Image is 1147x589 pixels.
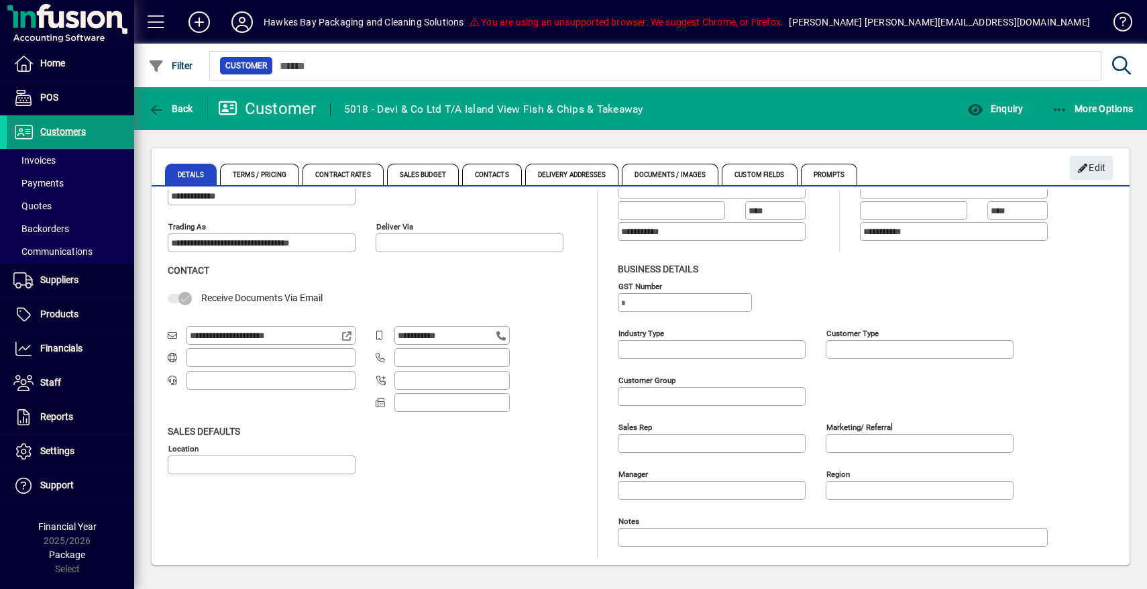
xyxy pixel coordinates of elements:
[7,332,134,366] a: Financials
[7,149,134,172] a: Invoices
[618,375,675,384] mat-label: Customer group
[40,58,65,68] span: Home
[40,480,74,490] span: Support
[789,11,1090,33] div: [PERSON_NAME] [PERSON_NAME][EMAIL_ADDRESS][DOMAIN_NAME]
[225,59,267,72] span: Customer
[168,426,240,437] span: Sales defaults
[387,164,459,185] span: Sales Budget
[7,264,134,297] a: Suppliers
[7,435,134,468] a: Settings
[264,11,464,33] div: Hawkes Bay Packaging and Cleaning Solutions
[13,178,64,189] span: Payments
[40,411,73,422] span: Reports
[462,164,522,185] span: Contacts
[134,97,208,121] app-page-header-button: Back
[826,328,879,337] mat-label: Customer type
[470,17,783,28] span: You are using an unsupported browser. We suggest Chrome, or Firefox.
[7,172,134,195] a: Payments
[525,164,619,185] span: Delivery Addresses
[38,521,97,532] span: Financial Year
[967,103,1023,114] span: Enquiry
[7,81,134,115] a: POS
[165,164,217,185] span: Details
[40,126,86,137] span: Customers
[13,201,52,211] span: Quotes
[722,164,797,185] span: Custom Fields
[145,97,197,121] button: Back
[801,164,858,185] span: Prompts
[49,549,85,560] span: Package
[618,422,652,431] mat-label: Sales rep
[13,223,69,234] span: Backorders
[1048,97,1137,121] button: More Options
[13,246,93,257] span: Communications
[220,164,300,185] span: Terms / Pricing
[618,281,662,290] mat-label: GST Number
[1077,157,1106,179] span: Edit
[618,469,648,478] mat-label: Manager
[1052,103,1134,114] span: More Options
[7,469,134,502] a: Support
[826,422,893,431] mat-label: Marketing/ Referral
[376,222,413,231] mat-label: Deliver via
[618,516,639,525] mat-label: Notes
[40,309,78,319] span: Products
[618,328,664,337] mat-label: Industry type
[168,222,206,231] mat-label: Trading as
[303,164,383,185] span: Contract Rates
[40,377,61,388] span: Staff
[201,292,323,303] span: Receive Documents Via Email
[826,469,850,478] mat-label: Region
[218,98,317,119] div: Customer
[221,10,264,34] button: Profile
[168,265,209,276] span: Contact
[622,164,718,185] span: Documents / Images
[344,99,643,120] div: 5018 - Devi & Co Ltd T/A Island View Fish & Chips & Takeaway
[7,298,134,331] a: Products
[178,10,221,34] button: Add
[40,92,58,103] span: POS
[7,400,134,434] a: Reports
[145,54,197,78] button: Filter
[40,445,74,456] span: Settings
[13,155,56,166] span: Invoices
[148,103,193,114] span: Back
[7,366,134,400] a: Staff
[40,274,78,285] span: Suppliers
[7,47,134,81] a: Home
[148,60,193,71] span: Filter
[1103,3,1130,46] a: Knowledge Base
[40,343,83,354] span: Financials
[618,264,698,274] span: Business details
[7,240,134,263] a: Communications
[1070,156,1113,180] button: Edit
[7,195,134,217] a: Quotes
[168,443,199,453] mat-label: Location
[7,217,134,240] a: Backorders
[964,97,1026,121] button: Enquiry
